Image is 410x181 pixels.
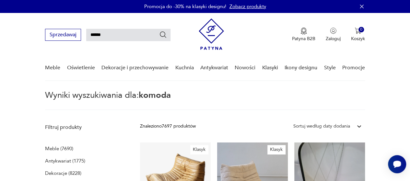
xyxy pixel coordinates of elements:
[101,55,169,80] a: Dekoracje i przechowywanie
[159,31,167,39] button: Szukaj
[45,124,124,131] p: Filtruj produkty
[355,28,361,34] img: Ikona koszyka
[326,36,341,42] p: Zaloguj
[285,55,317,80] a: Ikony designu
[45,169,81,178] a: Dekoracje (8228)
[324,55,335,80] a: Style
[293,123,350,130] div: Sortuj według daty dodania
[67,55,95,80] a: Oświetlenie
[229,3,266,10] a: Zobacz produkty
[351,28,365,42] button: 0Koszyk
[45,156,85,165] a: Antykwariat (1775)
[330,28,336,34] img: Ikonka użytkownika
[292,28,315,42] a: Ikona medaluPatyna B2B
[45,91,365,110] p: Wyniki wyszukiwania dla:
[326,28,341,42] button: Zaloguj
[175,55,193,80] a: Kuchnia
[351,36,365,42] p: Koszyk
[45,29,81,41] button: Sprzedawaj
[292,36,315,42] p: Patyna B2B
[358,27,364,32] div: 0
[139,89,171,101] span: komoda
[235,55,255,80] a: Nowości
[144,3,226,10] p: Promocja do -30% na klasyki designu!
[45,55,60,80] a: Meble
[300,28,307,35] img: Ikona medalu
[292,28,315,42] button: Patyna B2B
[342,55,365,80] a: Promocje
[200,55,228,80] a: Antykwariat
[262,55,278,80] a: Klasyki
[388,155,406,173] iframe: Smartsupp widget button
[140,123,196,130] div: Znaleziono 7697 produktów
[45,33,81,38] a: Sprzedawaj
[45,144,73,153] a: Meble (7690)
[199,18,224,50] img: Patyna - sklep z meblami i dekoracjami vintage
